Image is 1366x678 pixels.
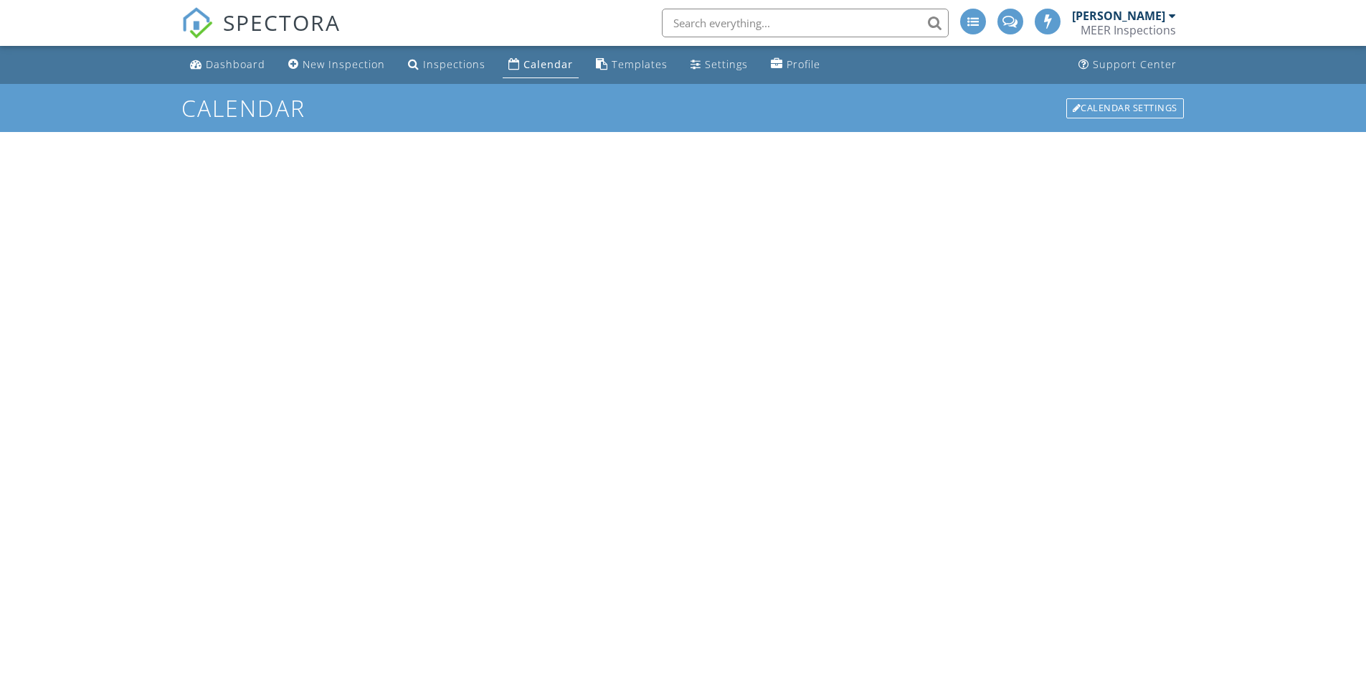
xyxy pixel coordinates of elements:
[423,57,485,71] div: Inspections
[181,7,213,39] img: The Best Home Inspection Software - Spectora
[685,52,754,78] a: Settings
[223,7,341,37] span: SPECTORA
[523,57,573,71] div: Calendar
[1073,52,1182,78] a: Support Center
[303,57,385,71] div: New Inspection
[184,52,271,78] a: Dashboard
[1093,57,1177,71] div: Support Center
[1066,98,1184,118] div: Calendar Settings
[662,9,949,37] input: Search everything...
[787,57,820,71] div: Profile
[206,57,265,71] div: Dashboard
[181,19,341,50] a: SPECTORA
[1072,9,1165,23] div: [PERSON_NAME]
[1081,23,1176,37] div: MEER Inspections
[181,95,1185,121] h1: Calendar
[705,57,748,71] div: Settings
[1065,97,1185,120] a: Calendar Settings
[765,52,826,78] a: Profile
[503,52,579,78] a: Calendar
[590,52,673,78] a: Templates
[402,52,491,78] a: Inspections
[283,52,391,78] a: New Inspection
[612,57,668,71] div: Templates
